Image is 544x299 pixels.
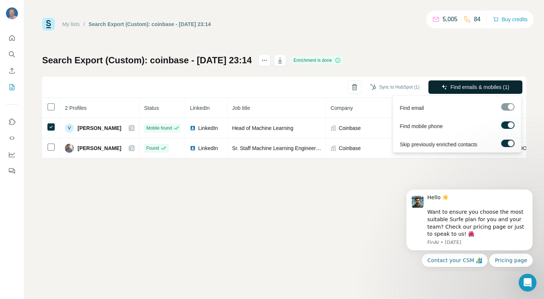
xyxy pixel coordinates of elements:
[339,144,361,152] span: Coinbase
[65,144,74,153] img: Avatar
[78,124,121,132] span: [PERSON_NAME]
[6,80,18,94] button: My lists
[291,56,343,65] div: Enrichment is done
[400,141,477,148] span: Skip previously enriched contacts
[146,125,172,131] span: Mobile found
[89,20,211,28] div: Search Export (Custom): coinbase - [DATE] 23:14
[42,18,55,31] img: Surfe Logo
[198,144,218,152] span: LinkedIn
[232,105,250,111] span: Job title
[6,64,18,77] button: Enrich CSV
[78,144,121,152] span: [PERSON_NAME]
[339,124,361,132] span: Coinbase
[190,105,210,111] span: LinkedIn
[519,274,537,292] iframe: Intercom live chat
[232,145,346,151] span: Sr. Staff Machine Learning Engineer - Risk/Fraud
[395,182,544,271] iframe: Intercom notifications message
[6,31,18,45] button: Quick start
[493,14,528,25] button: Buy credits
[365,82,425,93] button: Sync to HubSpot (1)
[330,105,353,111] span: Company
[232,125,293,131] span: Head of Machine Learning
[6,131,18,145] button: Use Surfe API
[6,115,18,128] button: Use Surfe on LinkedIn
[6,48,18,61] button: Search
[400,104,424,112] span: Find email
[146,145,159,152] span: Found
[428,80,522,94] button: Find emails & mobiles (1)
[6,7,18,19] img: Avatar
[6,148,18,161] button: Dashboard
[42,54,252,66] h1: Search Export (Custom): coinbase - [DATE] 23:14
[190,125,196,131] img: LinkedIn logo
[474,15,481,24] p: 84
[144,105,159,111] span: Status
[198,124,218,132] span: LinkedIn
[65,105,87,111] span: 2 Profiles
[450,83,509,91] span: Find emails & mobiles (1)
[62,21,80,27] a: My lists
[258,54,270,66] button: actions
[65,124,74,133] div: V
[190,145,196,151] img: LinkedIn logo
[84,20,85,28] li: /
[6,164,18,178] button: Feedback
[400,123,443,130] span: Find mobile phone
[443,15,457,24] p: 5,005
